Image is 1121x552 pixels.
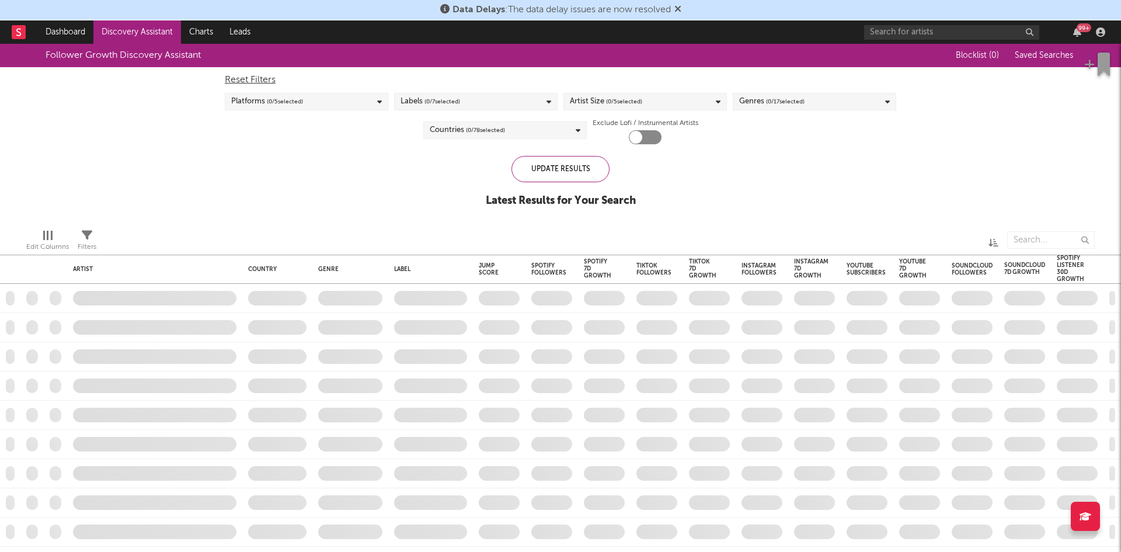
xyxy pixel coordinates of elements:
[78,240,96,254] div: Filters
[452,5,505,15] span: Data Delays
[1011,51,1075,60] button: Saved Searches
[248,266,301,273] div: Country
[741,262,777,276] div: Instagram Followers
[511,156,610,182] div: Update Results
[989,51,999,60] span: ( 0 )
[1015,51,1075,60] span: Saved Searches
[78,225,96,259] div: Filters
[401,95,460,109] div: Labels
[26,225,69,259] div: Edit Columns
[766,95,805,109] span: ( 0 / 17 selected)
[636,262,671,276] div: Tiktok Followers
[952,262,993,276] div: Soundcloud Followers
[674,5,681,15] span: Dismiss
[318,266,377,273] div: Genre
[1004,262,1045,276] div: Soundcloud 7D Growth
[267,95,303,109] span: ( 0 / 5 selected)
[479,262,502,276] div: Jump Score
[225,73,896,87] div: Reset Filters
[606,95,642,109] span: ( 0 / 5 selected)
[466,123,505,137] span: ( 0 / 78 selected)
[899,258,927,279] div: YouTube 7D Growth
[593,116,698,130] label: Exclude Lofi / Instrumental Artists
[1073,27,1081,37] button: 99+
[231,95,303,109] div: Platforms
[531,262,566,276] div: Spotify Followers
[584,258,611,279] div: Spotify 7D Growth
[794,258,828,279] div: Instagram 7D Growth
[1007,231,1095,249] input: Search...
[1077,23,1091,32] div: 99 +
[93,20,181,44] a: Discovery Assistant
[486,194,636,208] div: Latest Results for Your Search
[739,95,805,109] div: Genres
[430,123,505,137] div: Countries
[956,51,999,60] span: Blocklist
[221,20,259,44] a: Leads
[570,95,642,109] div: Artist Size
[1057,255,1084,283] div: Spotify Listener 30D Growth
[452,5,671,15] span: : The data delay issues are now resolved
[46,48,201,63] div: Follower Growth Discovery Assistant
[73,266,231,273] div: Artist
[181,20,221,44] a: Charts
[864,25,1039,40] input: Search for artists
[26,240,69,254] div: Edit Columns
[37,20,93,44] a: Dashboard
[689,258,716,279] div: Tiktok 7D Growth
[847,262,886,276] div: YouTube Subscribers
[424,95,460,109] span: ( 0 / 7 selected)
[394,266,461,273] div: Label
